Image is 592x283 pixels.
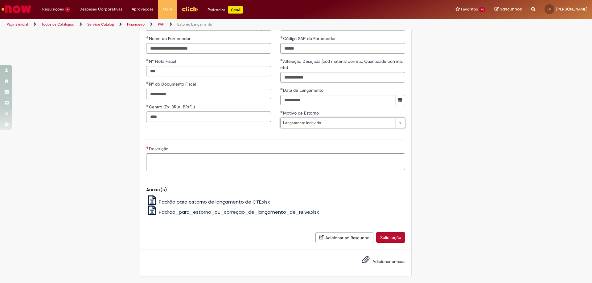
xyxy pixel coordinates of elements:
[280,43,405,54] input: Código SAP do Fornecedor
[42,6,64,12] span: Requisições
[182,4,198,14] img: click_logo_yellow_360x200.png
[132,6,154,12] span: Aprovações
[65,7,70,12] span: 4
[228,6,243,14] p: +GenAi
[146,66,271,76] input: Nº Nota Fiscal
[283,87,325,93] span: Data de Lançamento
[146,104,149,107] span: Obrigatório Preenchido
[149,59,177,64] span: Nº Nota Fiscal
[146,209,319,215] a: Padrão_para_estorno_ou_correção_de_lançamento_de_NFSe.xlsx
[146,111,271,122] input: Centro (Ex: BR01; BR1F...)
[280,88,283,90] span: Obrigatório Preenchido
[283,118,393,128] span: Lançamento indevido
[461,6,478,12] span: Favoritos
[376,232,405,243] button: Solicitação
[280,72,405,83] input: Alteração Desejada (cod material correto, Quantidade correta, etc)
[280,111,283,113] span: Obrigatório Preenchido
[127,22,145,27] a: Financeiro
[495,6,522,12] a: Rascunhos
[396,95,405,105] button: Mostrar calendário para Data de Lançamento
[208,6,243,14] div: Padroniza
[500,6,522,12] span: Rascunhos
[80,6,122,12] span: Despesas Corporativas
[159,209,319,215] span: Padrão_para_estorno_ou_correção_de_lançamento_de_NFSe.xlsx
[315,232,373,243] button: Adicionar ao Rascunho
[149,104,196,110] span: Centro (Ex: BR01; BR1F...)
[163,6,172,12] span: More
[556,6,587,12] span: [PERSON_NAME]
[146,153,405,170] textarea: Descrição
[283,110,320,116] span: Motivo de Estorno
[479,7,485,12] span: 41
[548,7,551,11] span: LP
[146,43,271,54] input: Nome do Fornecedor
[283,36,337,41] span: Código SAP do Fornecedor
[146,36,149,38] span: Obrigatório Preenchido
[146,82,149,84] span: Obrigatório Preenchido
[149,81,197,87] span: Nº do Documento Fiscal
[149,36,192,41] span: Nome do Fornecedor
[1,3,32,15] img: ServiceNow
[280,59,283,61] span: Obrigatório Preenchido
[280,36,283,38] span: Obrigatório Preenchido
[146,59,149,61] span: Obrigatório Preenchido
[87,22,114,27] a: Service Catalog
[146,89,271,99] input: Nº do Documento Fiscal
[5,19,390,30] ul: Trilhas de página
[360,254,371,268] button: Adicionar anexos
[146,187,405,192] h5: Anexo(s)
[372,259,405,264] span: Adicionar anexos
[280,95,396,105] input: Data de Lançamento 26 August 2025 Tuesday
[146,199,270,205] a: Padrão para estorno de lançamento de CTE.xlsx
[159,199,270,205] span: Padrão para estorno de lançamento de CTE.xlsx
[149,146,170,152] span: Descrição
[7,22,28,27] a: Página inicial
[146,146,149,149] span: Necessários
[158,22,164,27] a: PAF
[280,59,403,70] span: Alteração Desejada (cod material correto, Quantidade correta, etc)
[177,22,212,27] a: Estorno Lançamento
[41,22,74,27] a: Todos os Catálogos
